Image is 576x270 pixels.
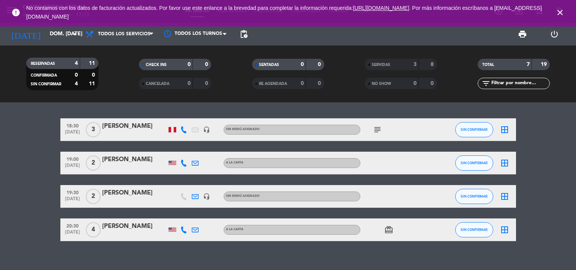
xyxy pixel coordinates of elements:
[353,5,409,11] a: [URL][DOMAIN_NAME]
[86,189,101,204] span: 2
[98,31,150,37] span: Todos los servicios
[455,189,493,204] button: SIN CONFIRMAR
[31,62,55,66] span: RESERVADAS
[538,23,570,46] div: LOG OUT
[318,81,322,86] strong: 0
[205,62,210,67] strong: 0
[373,125,382,134] i: subject
[86,222,101,237] span: 4
[500,125,509,134] i: border_all
[461,161,488,165] span: SIN CONFIRMAR
[455,122,493,137] button: SIN CONFIRMAR
[102,221,167,231] div: [PERSON_NAME]
[482,63,494,67] span: TOTAL
[63,130,82,138] span: [DATE]
[86,122,101,137] span: 3
[63,163,82,172] span: [DATE]
[226,128,260,131] span: Sin menú asignado
[205,81,210,86] strong: 0
[63,121,82,130] span: 18:30
[188,81,191,86] strong: 0
[413,81,417,86] strong: 0
[102,188,167,198] div: [PERSON_NAME]
[431,81,435,86] strong: 0
[226,161,243,164] span: A la carta
[63,221,82,230] span: 20:30
[75,81,78,86] strong: 4
[461,127,488,132] span: SIN CONFIRMAR
[431,62,435,67] strong: 8
[384,225,393,234] i: card_giftcard
[413,62,417,67] strong: 3
[63,196,82,205] span: [DATE]
[146,82,169,86] span: CANCELADA
[31,74,57,77] span: CONFIRMADA
[188,62,191,67] strong: 0
[239,30,248,39] span: pending_actions
[500,225,509,234] i: border_all
[555,8,565,17] i: close
[461,228,488,232] span: SIN CONFIRMAR
[146,63,167,67] span: CHECK INS
[71,30,80,39] i: arrow_drop_down
[500,159,509,168] i: border_all
[518,30,527,39] span: print
[102,155,167,165] div: [PERSON_NAME]
[527,62,530,67] strong: 7
[301,62,304,67] strong: 0
[550,30,559,39] i: power_settings_new
[318,62,322,67] strong: 0
[461,194,488,198] span: SIN CONFIRMAR
[203,126,210,133] i: headset_mic
[455,155,493,171] button: SIN CONFIRMAR
[89,81,96,86] strong: 11
[31,82,61,86] span: SIN CONFIRMAR
[92,72,96,78] strong: 0
[11,8,21,17] i: error
[491,79,549,88] input: Filtrar por nombre...
[75,72,78,78] strong: 0
[259,82,287,86] span: RE AGENDADA
[26,5,542,20] a: . Por más información escríbanos a [EMAIL_ADDRESS][DOMAIN_NAME]
[259,63,279,67] span: SENTADAS
[541,62,548,67] strong: 19
[63,188,82,196] span: 19:30
[89,61,96,66] strong: 11
[102,121,167,131] div: [PERSON_NAME]
[226,228,243,231] span: A la carta
[500,192,509,201] i: border_all
[6,26,46,42] i: [DATE]
[26,5,542,20] span: No contamos con los datos de facturación actualizados. Por favor use este enlance a la brevedad p...
[203,193,210,200] i: headset_mic
[226,195,260,198] span: Sin menú asignado
[63,230,82,239] span: [DATE]
[372,82,391,86] span: NO SHOW
[63,154,82,163] span: 19:00
[481,79,491,88] i: filter_list
[372,63,390,67] span: SERVIDAS
[75,61,78,66] strong: 4
[455,222,493,237] button: SIN CONFIRMAR
[301,81,304,86] strong: 0
[86,155,101,171] span: 2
